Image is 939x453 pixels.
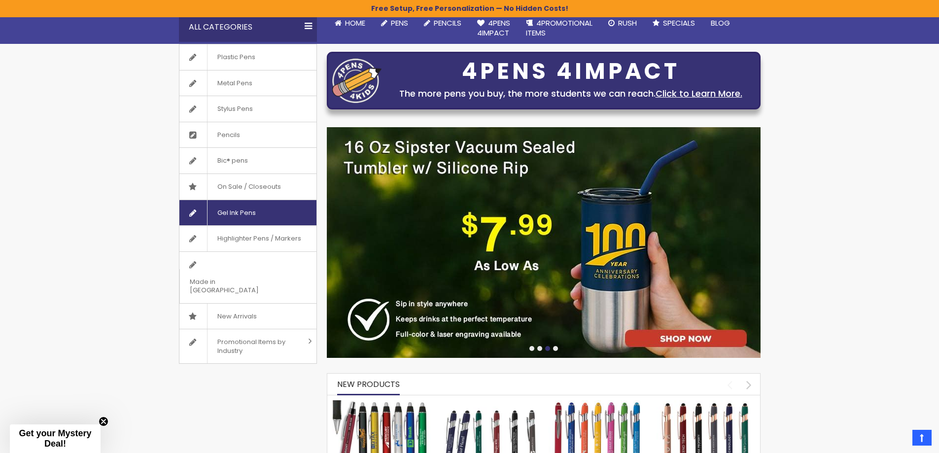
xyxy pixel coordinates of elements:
[179,200,316,226] a: Gel Ink Pens
[469,12,518,44] a: 4Pens4impact
[207,96,263,122] span: Stylus Pens
[207,44,265,70] span: Plastic Pens
[207,304,267,329] span: New Arrivals
[391,18,408,28] span: Pens
[179,70,316,96] a: Metal Pens
[332,400,431,408] a: The Barton Custom Pens Special Offer
[207,70,262,96] span: Metal Pens
[207,174,291,200] span: On Sale / Closeouts
[179,252,316,303] a: Made in [GEOGRAPHIC_DATA]
[19,428,91,449] span: Get your Mystery Deal!
[179,174,316,200] a: On Sale / Closeouts
[549,400,647,408] a: Ellipse Softy Brights with Stylus Pen - Laser
[657,400,755,408] a: Ellipse Softy Rose Gold Classic with Stylus Pen - Silver Laser
[327,127,761,358] img: /16-oz-the-sipster-vacuum-sealed-tumbler-with-silicone-rip.html
[179,122,316,148] a: Pencils
[179,226,316,251] a: Highlighter Pens / Markers
[207,226,311,251] span: Highlighter Pens / Markers
[721,376,738,393] div: prev
[179,96,316,122] a: Stylus Pens
[386,87,755,101] div: The more pens you buy, the more students we can reach.
[373,12,416,34] a: Pens
[526,18,592,38] span: 4PROMOTIONAL ITEMS
[179,329,316,363] a: Promotional Items by Industry
[337,379,400,390] span: New Products
[207,148,258,174] span: Bic® pens
[477,18,510,38] span: 4Pens 4impact
[179,269,292,303] span: Made in [GEOGRAPHIC_DATA]
[663,18,695,28] span: Specials
[179,148,316,174] a: Bic® pens
[179,304,316,329] a: New Arrivals
[179,12,317,42] div: All Categories
[645,12,703,34] a: Specials
[207,329,305,363] span: Promotional Items by Industry
[10,424,101,453] div: Get your Mystery Deal!Close teaser
[703,12,738,34] a: Blog
[912,430,932,446] a: Top
[179,44,316,70] a: Plastic Pens
[345,18,365,28] span: Home
[434,18,461,28] span: Pencils
[386,61,755,82] div: 4PENS 4IMPACT
[618,18,637,28] span: Rush
[656,87,742,100] a: Click to Learn More.
[740,376,758,393] div: next
[600,12,645,34] a: Rush
[711,18,730,28] span: Blog
[99,417,108,426] button: Close teaser
[332,58,382,103] img: four_pen_logo.png
[327,12,373,34] a: Home
[207,200,266,226] span: Gel Ink Pens
[440,400,539,408] a: Custom Soft Touch Metal Pen - Stylus Top
[207,122,250,148] span: Pencils
[416,12,469,34] a: Pencils
[518,12,600,44] a: 4PROMOTIONALITEMS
